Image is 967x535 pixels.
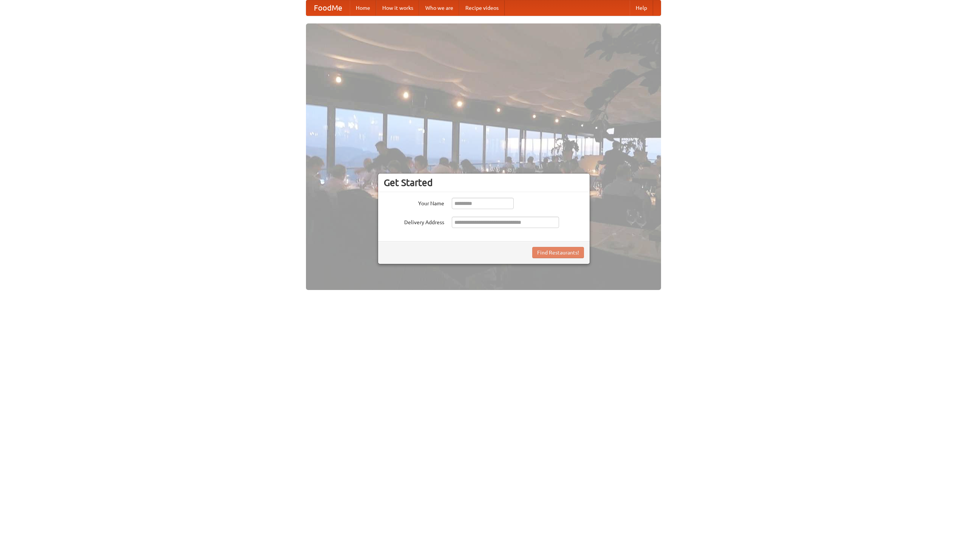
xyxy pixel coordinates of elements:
a: Help [630,0,653,16]
a: Recipe videos [459,0,505,16]
a: How it works [376,0,419,16]
h3: Get Started [384,177,584,188]
a: Home [350,0,376,16]
label: Delivery Address [384,217,444,226]
label: Your Name [384,198,444,207]
a: Who we are [419,0,459,16]
a: FoodMe [306,0,350,16]
button: Find Restaurants! [532,247,584,258]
